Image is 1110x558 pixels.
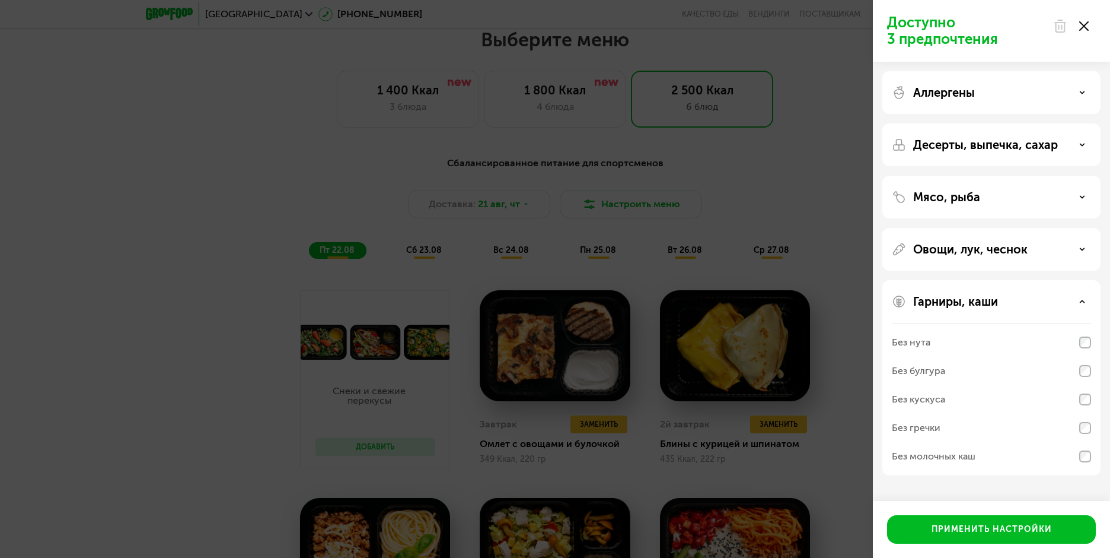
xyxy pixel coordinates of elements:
button: Применить настройки [887,515,1096,544]
div: Без кускуса [892,392,945,407]
p: Гарниры, каши [913,294,998,309]
p: Десерты, выпечка, сахар [913,138,1058,152]
div: Без нута [892,335,930,350]
p: Доступно 3 предпочтения [887,14,1046,47]
p: Овощи, лук, чеснок [913,242,1028,256]
div: Без гречки [892,421,940,435]
p: Аллергены [913,85,975,100]
div: Без молочных каш [892,449,975,464]
div: Без булгура [892,364,945,378]
div: Применить настройки [932,524,1052,535]
p: Мясо, рыба [913,190,980,204]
